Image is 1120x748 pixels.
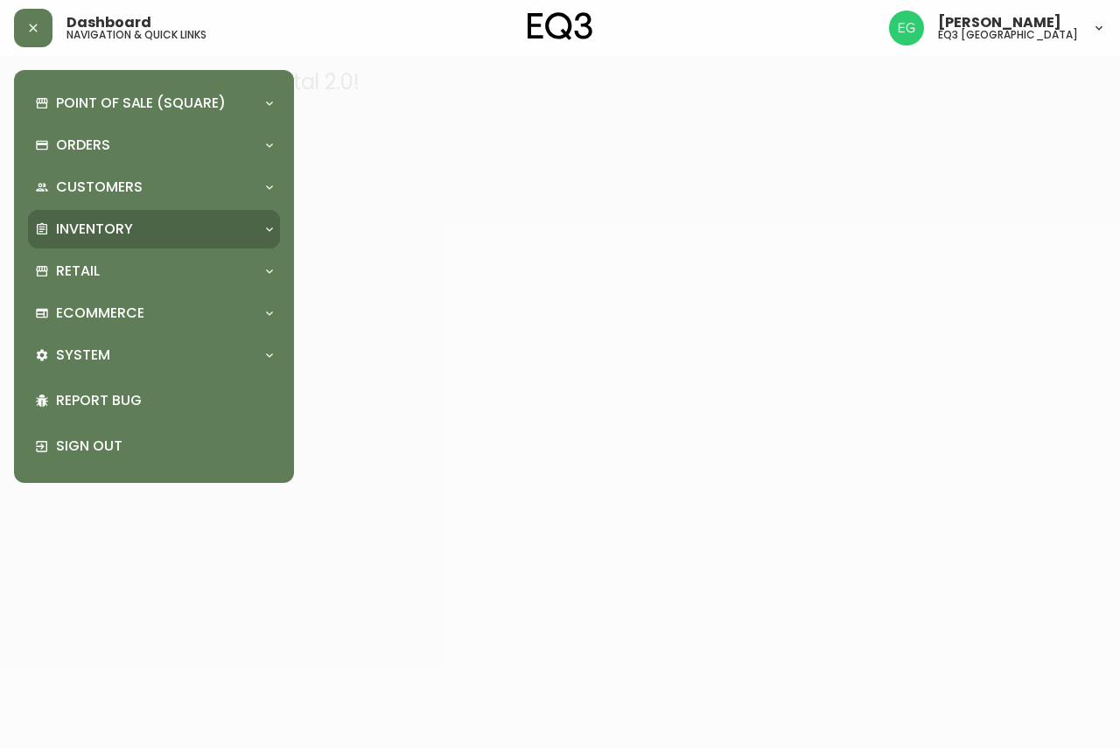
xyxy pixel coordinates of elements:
div: Point of Sale (Square) [28,84,280,122]
img: db11c1629862fe82d63d0774b1b54d2b [889,10,924,45]
div: Customers [28,168,280,206]
p: Ecommerce [56,304,144,323]
div: System [28,336,280,374]
div: Report Bug [28,378,280,423]
div: Sign Out [28,423,280,469]
p: Point of Sale (Square) [56,94,226,113]
p: System [56,346,110,365]
p: Orders [56,136,110,155]
div: Retail [28,252,280,290]
div: Orders [28,126,280,164]
p: Sign Out [56,437,273,456]
p: Inventory [56,220,133,239]
div: Inventory [28,210,280,248]
h5: navigation & quick links [66,30,206,40]
div: Ecommerce [28,294,280,332]
span: [PERSON_NAME] [938,16,1061,30]
span: Dashboard [66,16,151,30]
p: Retail [56,262,100,281]
p: Customers [56,178,143,197]
p: Report Bug [56,391,273,410]
h5: eq3 [GEOGRAPHIC_DATA] [938,30,1078,40]
img: logo [528,12,592,40]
